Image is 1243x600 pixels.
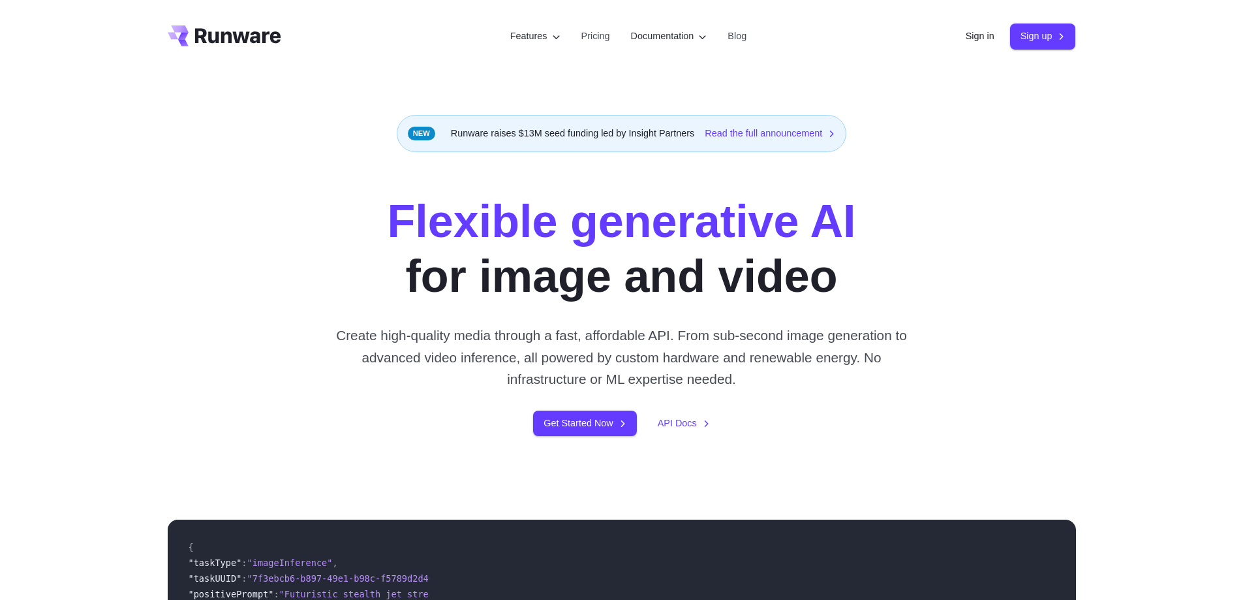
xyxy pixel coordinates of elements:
strong: Flexible generative AI [387,196,855,247]
span: "taskType" [189,558,242,568]
span: : [241,558,247,568]
span: "Futuristic stealth jet streaking through a neon-lit cityscape with glowing purple exhaust" [279,589,765,599]
label: Documentation [631,29,707,44]
span: "imageInference" [247,558,333,568]
a: Get Started Now [533,411,636,436]
label: Features [510,29,560,44]
h1: for image and video [387,194,855,304]
div: Runware raises $13M seed funding led by Insight Partners [397,115,847,152]
a: Read the full announcement [705,126,835,141]
a: Go to / [168,25,281,46]
p: Create high-quality media through a fast, affordable API. From sub-second image generation to adv... [331,324,912,390]
span: : [241,573,247,584]
span: : [273,589,279,599]
span: "taskUUID" [189,573,242,584]
a: Blog [728,29,746,44]
a: Pricing [581,29,610,44]
span: { [189,542,194,552]
span: , [332,558,337,568]
span: "7f3ebcb6-b897-49e1-b98c-f5789d2d40d7" [247,573,450,584]
a: Sign up [1010,24,1076,49]
span: "positivePrompt" [189,589,274,599]
a: Sign in [966,29,994,44]
a: API Docs [658,416,710,431]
